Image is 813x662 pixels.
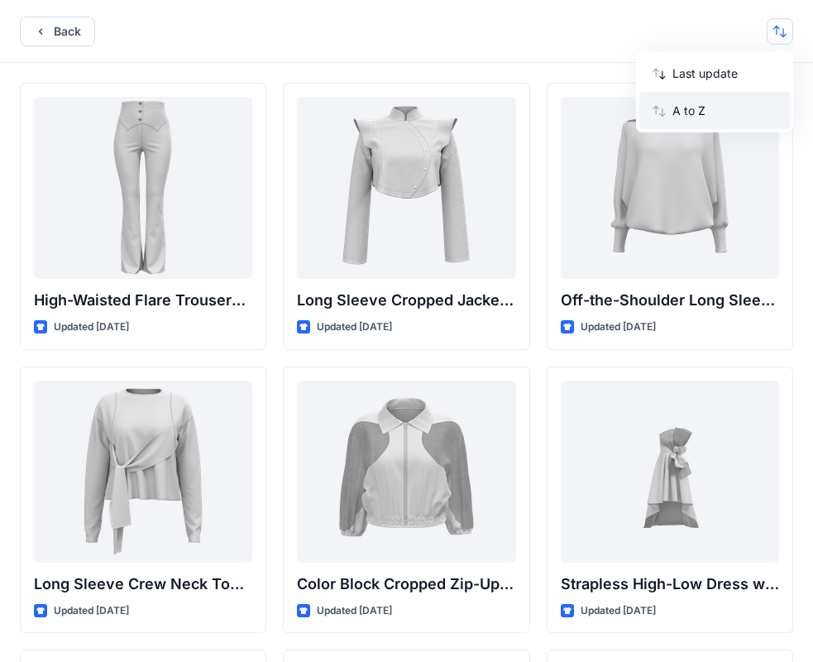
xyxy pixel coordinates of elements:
[317,602,392,620] p: Updated [DATE]
[20,17,95,46] button: Back
[297,97,515,279] a: Long Sleeve Cropped Jacket with Mandarin Collar and Shoulder Detail
[561,289,779,312] p: Off-the-Shoulder Long Sleeve Top
[297,381,515,563] a: Color Block Cropped Zip-Up Jacket with Sheer Sleeves
[34,381,252,563] a: Long Sleeve Crew Neck Top with Asymmetrical Tie Detail
[317,319,392,336] p: Updated [DATE]
[54,319,129,336] p: Updated [DATE]
[672,102,777,119] p: A to Z
[561,97,779,279] a: Off-the-Shoulder Long Sleeve Top
[34,289,252,312] p: High-Waisted Flare Trousers with Button Detail
[297,289,515,312] p: Long Sleeve Cropped Jacket with Mandarin Collar and Shoulder Detail
[54,602,129,620] p: Updated [DATE]
[672,65,777,82] p: Last update
[581,319,656,336] p: Updated [DATE]
[581,602,656,620] p: Updated [DATE]
[297,573,515,596] p: Color Block Cropped Zip-Up Jacket with Sheer Sleeves
[561,573,779,596] p: Strapless High-Low Dress with Side Bow Detail
[34,573,252,596] p: Long Sleeve Crew Neck Top with Asymmetrical Tie Detail
[561,381,779,563] a: Strapless High-Low Dress with Side Bow Detail
[34,97,252,279] a: High-Waisted Flare Trousers with Button Detail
